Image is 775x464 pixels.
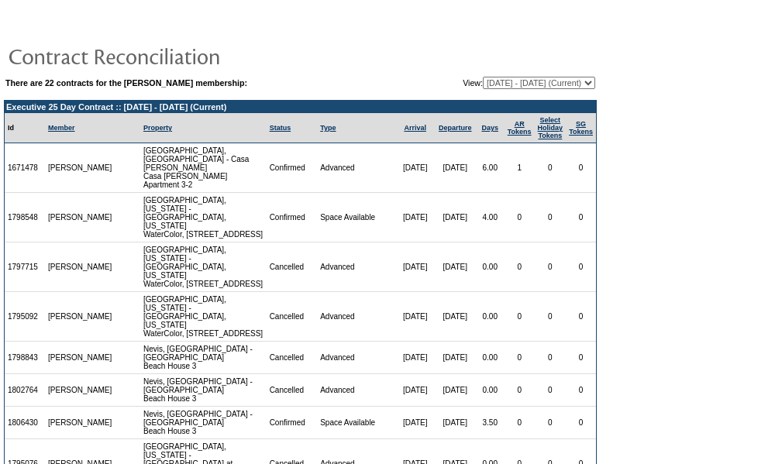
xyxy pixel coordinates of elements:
[5,113,45,143] td: Id
[505,374,535,407] td: 0
[45,242,115,292] td: [PERSON_NAME]
[395,242,434,292] td: [DATE]
[5,342,45,374] td: 1798843
[317,342,395,374] td: Advanced
[566,193,596,242] td: 0
[476,242,505,292] td: 0.00
[140,407,267,439] td: Nevis, [GEOGRAPHIC_DATA] - [GEOGRAPHIC_DATA] Beach House 3
[45,407,115,439] td: [PERSON_NAME]
[476,374,505,407] td: 0.00
[45,342,115,374] td: [PERSON_NAME]
[267,143,318,193] td: Confirmed
[435,242,476,292] td: [DATE]
[505,292,535,342] td: 0
[505,242,535,292] td: 0
[267,193,318,242] td: Confirmed
[317,292,395,342] td: Advanced
[566,242,596,292] td: 0
[140,374,267,407] td: Nevis, [GEOGRAPHIC_DATA] - [GEOGRAPHIC_DATA] Beach House 3
[439,124,472,132] a: Departure
[395,407,434,439] td: [DATE]
[5,374,45,407] td: 1802764
[505,143,535,193] td: 1
[267,374,318,407] td: Cancelled
[5,143,45,193] td: 1671478
[566,407,596,439] td: 0
[535,292,567,342] td: 0
[435,342,476,374] td: [DATE]
[45,374,115,407] td: [PERSON_NAME]
[48,124,75,132] a: Member
[404,124,426,132] a: Arrival
[538,116,563,139] a: Select HolidayTokens
[435,292,476,342] td: [DATE]
[476,292,505,342] td: 0.00
[569,120,593,136] a: SGTokens
[535,242,567,292] td: 0
[143,124,172,132] a: Property
[317,374,395,407] td: Advanced
[45,193,115,242] td: [PERSON_NAME]
[508,120,532,136] a: ARTokens
[535,407,567,439] td: 0
[435,407,476,439] td: [DATE]
[267,342,318,374] td: Cancelled
[8,40,318,71] img: pgTtlContractReconciliation.gif
[320,124,336,132] a: Type
[535,374,567,407] td: 0
[535,193,567,242] td: 0
[395,342,434,374] td: [DATE]
[395,143,434,193] td: [DATE]
[566,374,596,407] td: 0
[476,143,505,193] td: 6.00
[5,292,45,342] td: 1795092
[476,193,505,242] td: 4.00
[387,77,595,89] td: View:
[566,292,596,342] td: 0
[140,292,267,342] td: [GEOGRAPHIC_DATA], [US_STATE] - [GEOGRAPHIC_DATA], [US_STATE] WaterColor, [STREET_ADDRESS]
[505,193,535,242] td: 0
[566,143,596,193] td: 0
[535,143,567,193] td: 0
[267,292,318,342] td: Cancelled
[270,124,291,132] a: Status
[317,407,395,439] td: Space Available
[435,374,476,407] td: [DATE]
[140,242,267,292] td: [GEOGRAPHIC_DATA], [US_STATE] - [GEOGRAPHIC_DATA], [US_STATE] WaterColor, [STREET_ADDRESS]
[395,292,434,342] td: [DATE]
[140,193,267,242] td: [GEOGRAPHIC_DATA], [US_STATE] - [GEOGRAPHIC_DATA], [US_STATE] WaterColor, [STREET_ADDRESS]
[5,193,45,242] td: 1798548
[476,342,505,374] td: 0.00
[566,342,596,374] td: 0
[481,124,498,132] a: Days
[317,143,395,193] td: Advanced
[505,342,535,374] td: 0
[435,193,476,242] td: [DATE]
[45,143,115,193] td: [PERSON_NAME]
[395,374,434,407] td: [DATE]
[140,342,267,374] td: Nevis, [GEOGRAPHIC_DATA] - [GEOGRAPHIC_DATA] Beach House 3
[317,242,395,292] td: Advanced
[267,407,318,439] td: Confirmed
[267,242,318,292] td: Cancelled
[505,407,535,439] td: 0
[317,193,395,242] td: Space Available
[5,101,596,113] td: Executive 25 Day Contract :: [DATE] - [DATE] (Current)
[435,143,476,193] td: [DATE]
[5,407,45,439] td: 1806430
[395,193,434,242] td: [DATE]
[535,342,567,374] td: 0
[140,143,267,193] td: [GEOGRAPHIC_DATA], [GEOGRAPHIC_DATA] - Casa [PERSON_NAME] Casa [PERSON_NAME] Apartment 3-2
[5,242,45,292] td: 1797715
[5,78,247,88] b: There are 22 contracts for the [PERSON_NAME] membership:
[45,292,115,342] td: [PERSON_NAME]
[476,407,505,439] td: 3.50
